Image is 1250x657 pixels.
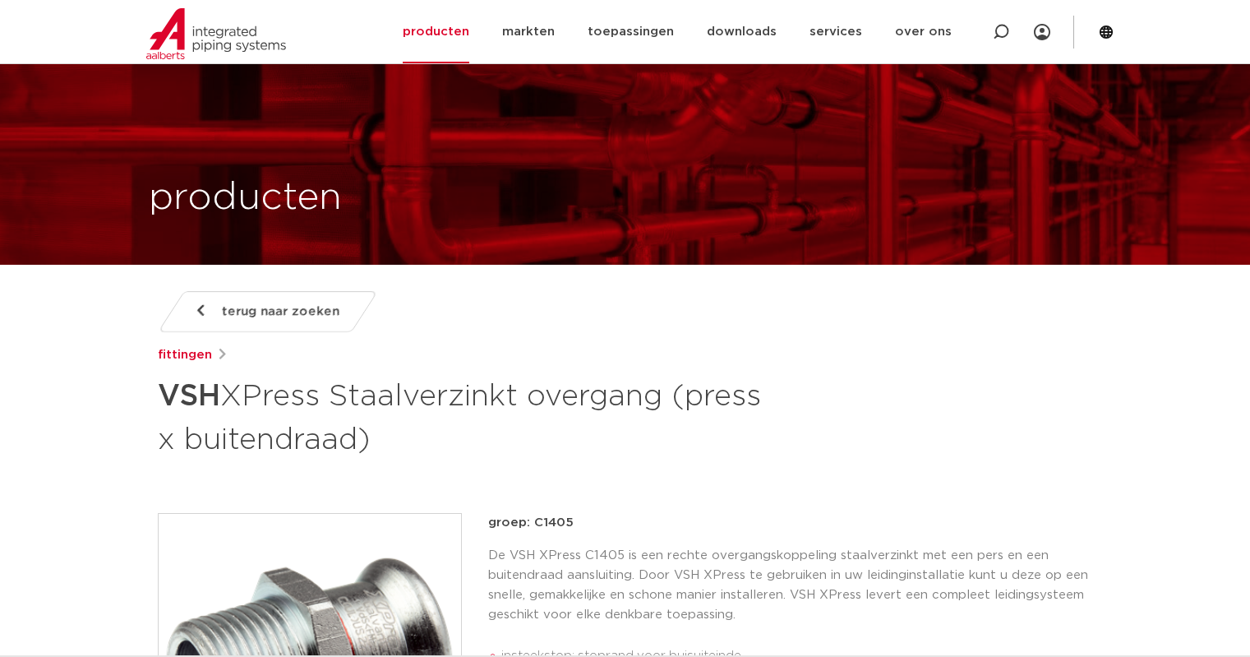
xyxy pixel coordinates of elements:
[222,298,339,325] span: terug naar zoeken
[158,382,220,411] strong: VSH
[158,345,212,365] a: fittingen
[488,546,1093,625] p: De VSH XPress C1405 is een rechte overgangskoppeling staalverzinkt met een pers en een buitendraa...
[149,172,342,224] h1: producten
[488,513,1093,533] p: groep: C1405
[158,372,775,460] h1: XPress Staalverzinkt overgang (press x buitendraad)
[157,291,377,332] a: terug naar zoeken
